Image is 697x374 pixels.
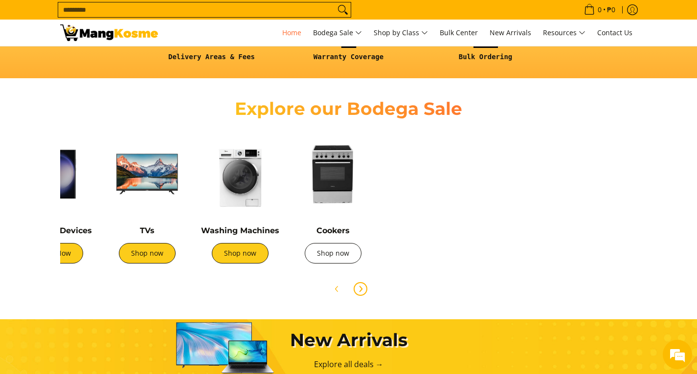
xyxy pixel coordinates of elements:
[316,226,350,235] a: Cookers
[60,24,158,41] img: Mang Kosme: Your Home Appliances Warehouse Sale Partner!
[140,226,155,235] a: TVs
[57,123,135,222] span: We're online!
[313,27,362,39] span: Bodega Sale
[369,20,433,46] a: Shop by Class
[374,27,428,39] span: Shop by Class
[592,20,637,46] a: Contact Us
[277,20,306,46] a: Home
[201,226,279,235] a: Washing Machines
[538,20,590,46] a: Resources
[292,132,375,216] img: Cookers
[5,267,186,301] textarea: Type your message and hit 'Enter'
[581,4,618,15] span: •
[207,98,491,120] h2: Explore our Bodega Sale
[596,6,603,13] span: 0
[326,278,348,300] button: Previous
[335,2,351,17] button: Search
[314,359,383,370] a: Explore all deals →
[435,20,483,46] a: Bulk Center
[282,28,301,37] span: Home
[119,243,176,264] a: Shop now
[160,5,184,28] div: Minimize live chat window
[485,20,536,46] a: New Arrivals
[490,28,531,37] span: New Arrivals
[440,28,478,37] span: Bulk Center
[597,28,632,37] span: Contact Us
[212,243,269,264] a: Shop now
[350,278,371,300] button: Next
[51,55,164,67] div: Chat with us now
[199,132,282,216] img: Washing Machines
[606,6,617,13] span: ₱0
[305,243,361,264] a: Shop now
[543,27,585,39] span: Resources
[308,20,367,46] a: Bodega Sale
[106,132,189,216] img: TVs
[168,20,637,46] nav: Main Menu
